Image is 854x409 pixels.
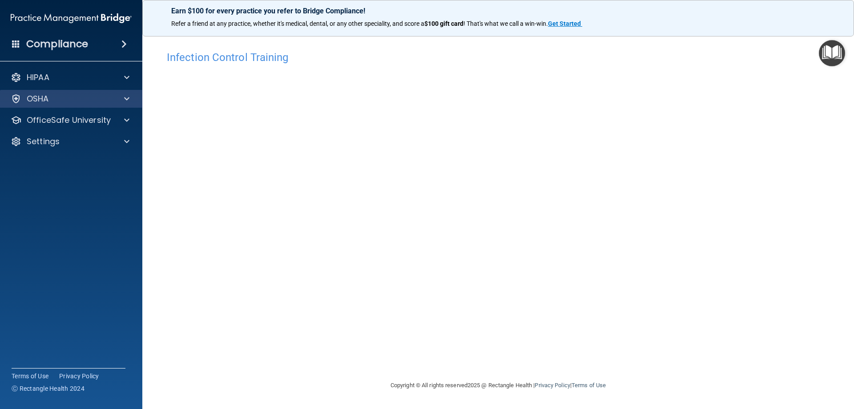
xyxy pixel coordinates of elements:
[171,7,825,15] p: Earn $100 for every practice you refer to Bridge Compliance!
[167,68,612,342] iframe: infection-control-training
[167,52,830,63] h4: Infection Control Training
[11,93,129,104] a: OSHA
[11,136,129,147] a: Settings
[12,372,48,381] a: Terms of Use
[11,115,129,126] a: OfficeSafe University
[535,382,570,389] a: Privacy Policy
[171,20,424,27] span: Refer a friend at any practice, whether it's medical, dental, or any other speciality, and score a
[548,20,581,27] strong: Get Started
[819,40,845,66] button: Open Resource Center
[11,9,132,27] img: PMB logo
[424,20,463,27] strong: $100 gift card
[27,136,60,147] p: Settings
[27,93,49,104] p: OSHA
[463,20,548,27] span: ! That's what we call a win-win.
[11,72,129,83] a: HIPAA
[59,372,99,381] a: Privacy Policy
[336,371,661,400] div: Copyright © All rights reserved 2025 @ Rectangle Health | |
[12,384,85,393] span: Ⓒ Rectangle Health 2024
[27,115,111,126] p: OfficeSafe University
[548,20,582,27] a: Get Started
[26,38,88,50] h4: Compliance
[572,382,606,389] a: Terms of Use
[27,72,49,83] p: HIPAA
